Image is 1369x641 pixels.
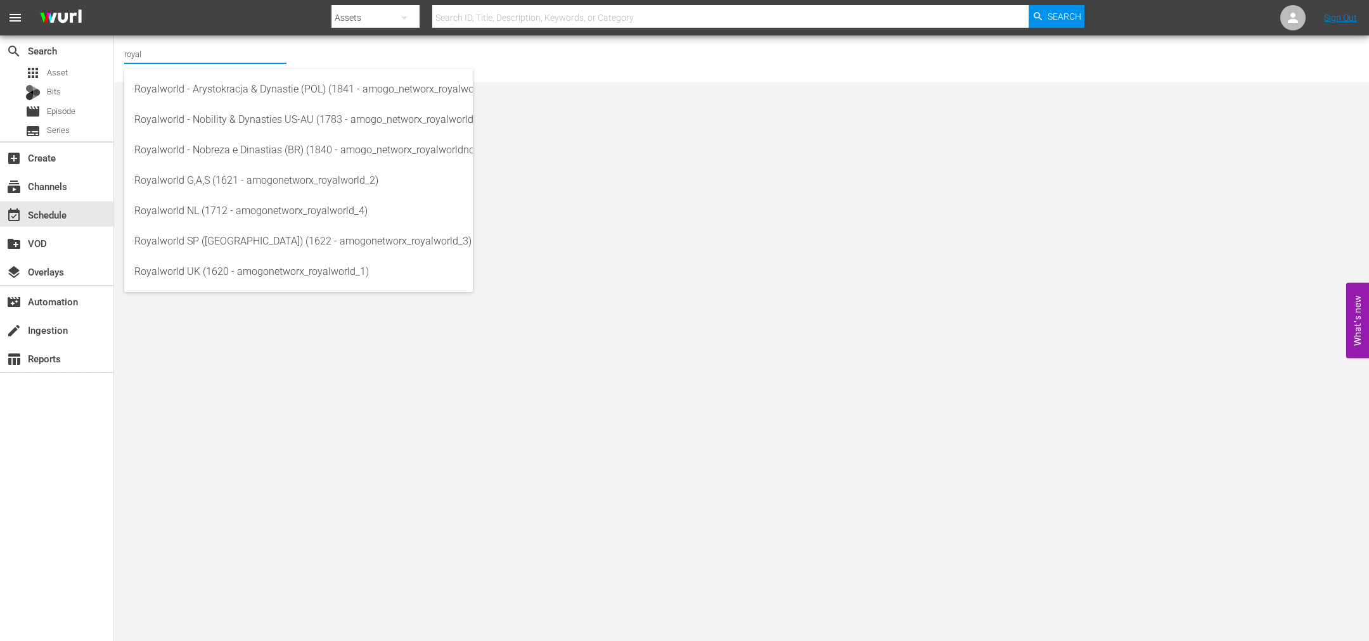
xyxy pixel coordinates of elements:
span: Create [6,151,22,166]
button: Open Feedback Widget [1346,283,1369,359]
img: ans4CAIJ8jUAAAAAAAAAAAAAAAAAAAAAAAAgQb4GAAAAAAAAAAAAAAAAAAAAAAAAJMjXAAAAAAAAAAAAAAAAAAAAAAAAgAT5G... [30,3,91,33]
div: Royalworld - Nobreza e Dinastias (BR) (1840 - amogo_networx_royalworldnobrezaedinastias_1) [134,135,463,165]
span: Overlays [6,265,22,280]
div: Bits [25,85,41,100]
span: Series [25,124,41,139]
span: Episode [47,105,75,118]
a: Sign Out [1324,13,1357,23]
span: Automation [6,295,22,310]
div: Royalworld G,A,S (1621 - amogonetworx_royalworld_2) [134,165,463,196]
span: VOD [6,236,22,251]
span: Search [1048,5,1081,28]
span: Episode [25,104,41,119]
div: Royalworld NL (1712 - amogonetworx_royalworld_4) [134,196,463,226]
span: Schedule [6,208,22,223]
div: Royalworld - Arystokracja & Dynastie (POL) (1841 - amogo_networx_royalworldarystokracjadynastie_1) [134,74,463,105]
span: Ingestion [6,323,22,338]
button: Search [1029,5,1084,28]
span: Channels [6,179,22,194]
div: Royalworld SP ([GEOGRAPHIC_DATA]) (1622 - amogonetworx_royalworld_3) [134,226,463,257]
span: Bits [47,86,61,98]
div: Royalworld - Nobility & Dynasties US-AU (1783 - amogo_networx_royalworldnobilitydynasties_1) [134,105,463,135]
span: Asset [47,67,68,79]
div: Royalworld UK (1620 - amogonetworx_royalworld_1) [134,257,463,287]
span: Search [6,44,22,59]
div: No Channel Selected. [124,39,798,79]
span: Series [47,124,70,137]
span: menu [8,10,23,25]
span: Asset [25,65,41,80]
span: Reports [6,352,22,367]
